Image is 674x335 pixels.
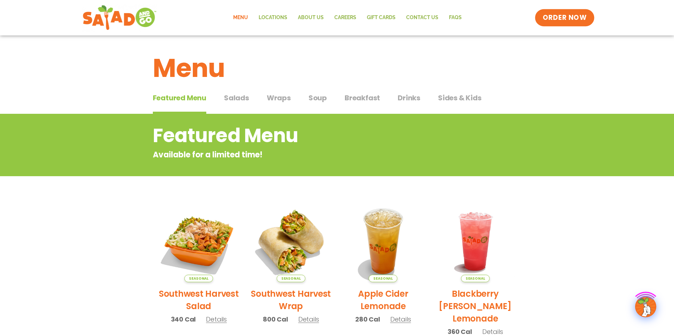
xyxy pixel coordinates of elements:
span: Wraps [267,93,291,103]
img: new-SAG-logo-768×292 [82,4,157,32]
a: Contact Us [401,10,444,26]
span: Details [390,315,411,324]
span: Seasonal [277,275,305,282]
img: Product photo for Southwest Harvest Salad [158,200,240,282]
a: Menu [228,10,253,26]
a: Locations [253,10,293,26]
span: 800 Cal [263,314,288,324]
span: Seasonal [184,275,213,282]
a: About Us [293,10,329,26]
a: GIFT CARDS [362,10,401,26]
span: Featured Menu [153,93,206,103]
h2: Blackberry [PERSON_NAME] Lemonade [434,287,516,325]
span: Salads [224,93,249,103]
span: Seasonal [461,275,490,282]
span: Sides & Kids [438,93,482,103]
a: FAQs [444,10,467,26]
span: Seasonal [369,275,397,282]
h2: Featured Menu [153,121,465,150]
h1: Menu [153,49,522,87]
img: Product photo for Blackberry Bramble Lemonade [434,200,516,282]
span: Soup [309,93,327,103]
span: 340 Cal [171,314,196,324]
a: Careers [329,10,362,26]
span: 280 Cal [355,314,380,324]
img: Product photo for Southwest Harvest Wrap [250,200,332,282]
h2: Southwest Harvest Salad [158,287,240,312]
nav: Menu [228,10,467,26]
h2: Apple Cider Lemonade [342,287,424,312]
h2: Southwest Harvest Wrap [250,287,332,312]
div: Tabbed content [153,90,522,114]
span: Drinks [398,93,420,103]
a: ORDER NOW [535,9,594,26]
span: Breakfast [345,93,380,103]
p: Available for a limited time! [153,149,465,161]
span: ORDER NOW [543,13,587,22]
img: Product photo for Apple Cider Lemonade [342,200,424,282]
span: Details [298,315,319,324]
span: Details [206,315,227,324]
